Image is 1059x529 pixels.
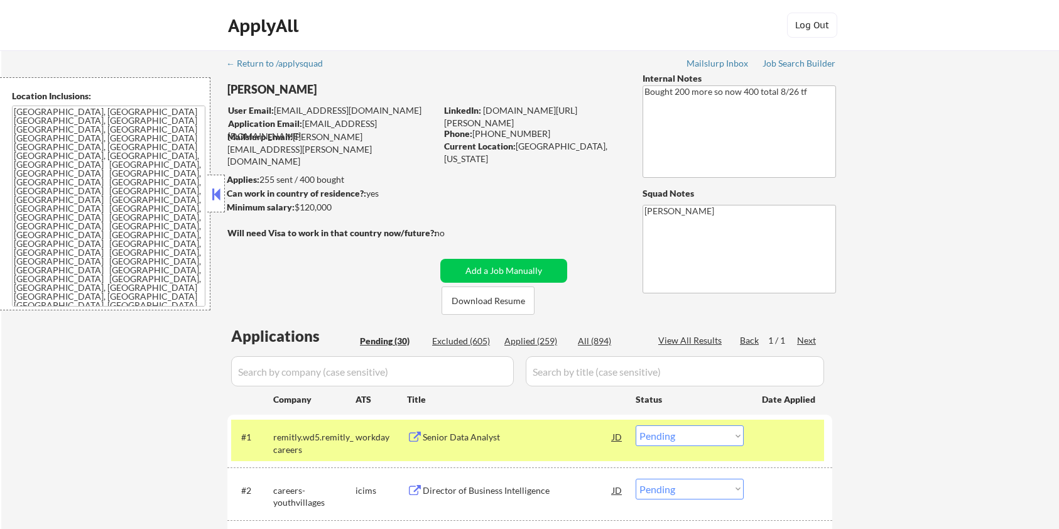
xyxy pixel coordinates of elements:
[762,393,817,406] div: Date Applied
[444,141,516,151] strong: Current Location:
[526,356,824,386] input: Search by title (case sensitive)
[768,334,797,347] div: 1 / 1
[360,335,423,347] div: Pending (30)
[12,90,205,102] div: Location Inclusions:
[356,393,407,406] div: ATS
[231,329,356,344] div: Applications
[228,104,436,117] div: [EMAIL_ADDRESS][DOMAIN_NAME]
[435,227,470,239] div: no
[504,335,567,347] div: Applied (259)
[228,118,302,129] strong: Application Email:
[763,58,836,71] a: Job Search Builder
[228,105,274,116] strong: User Email:
[227,188,366,199] strong: Can work in country of residence?:
[578,335,641,347] div: All (894)
[356,431,407,444] div: workday
[611,425,624,448] div: JD
[643,72,836,85] div: Internal Notes
[787,13,837,38] button: Log Out
[440,259,567,283] button: Add a Job Manually
[444,105,579,128] a: [DOMAIN_NAME][URL] [PERSON_NAME]
[228,117,436,142] div: [EMAIL_ADDRESS][DOMAIN_NAME]
[687,58,749,71] a: Mailslurp Inbox
[227,202,295,212] strong: Minimum salary:
[763,59,836,68] div: Job Search Builder
[226,59,335,68] div: ← Return to /applysquad
[444,105,481,116] strong: LinkedIn:
[228,15,302,36] div: ApplyAll
[444,140,622,165] div: [GEOGRAPHIC_DATA], [US_STATE]
[636,388,744,410] div: Status
[407,393,624,406] div: Title
[241,484,263,497] div: #2
[226,58,335,71] a: ← Return to /applysquad
[442,286,535,315] button: Download Resume
[231,356,514,386] input: Search by company (case sensitive)
[423,484,612,497] div: Director of Business Intelligence
[227,201,436,214] div: $120,000
[227,227,437,238] strong: Will need Visa to work in that country now/future?:
[658,334,725,347] div: View All Results
[227,82,486,97] div: [PERSON_NAME]
[273,431,356,455] div: remitly.wd5.remitly_careers
[423,431,612,444] div: Senior Data Analyst
[797,334,817,347] div: Next
[241,431,263,444] div: #1
[273,393,356,406] div: Company
[740,334,760,347] div: Back
[444,128,622,140] div: [PHONE_NUMBER]
[227,173,436,186] div: 255 sent / 400 bought
[227,131,293,142] strong: Mailslurp Email:
[432,335,495,347] div: Excluded (605)
[687,59,749,68] div: Mailslurp Inbox
[643,187,836,200] div: Squad Notes
[356,484,407,497] div: icims
[227,174,259,185] strong: Applies:
[227,131,436,168] div: [PERSON_NAME][EMAIL_ADDRESS][PERSON_NAME][DOMAIN_NAME]
[273,484,356,509] div: careers-youthvillages
[444,128,472,139] strong: Phone:
[611,479,624,501] div: JD
[227,187,432,200] div: yes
